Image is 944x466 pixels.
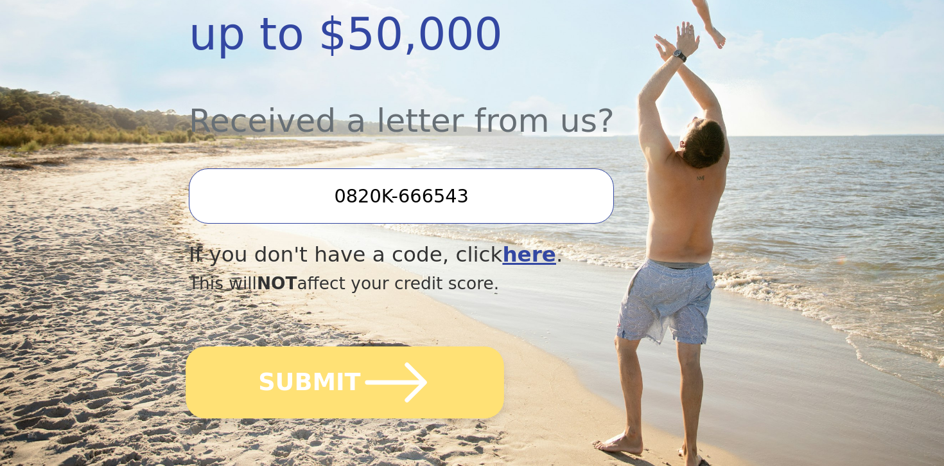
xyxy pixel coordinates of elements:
[189,67,670,145] div: Received a letter from us?
[257,273,297,293] span: NOT
[186,346,504,418] button: SUBMIT
[502,242,556,267] a: here
[189,271,670,296] div: This will affect your credit score.
[189,239,670,271] div: If you don't have a code, click .
[189,168,614,224] input: Enter your Offer Code:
